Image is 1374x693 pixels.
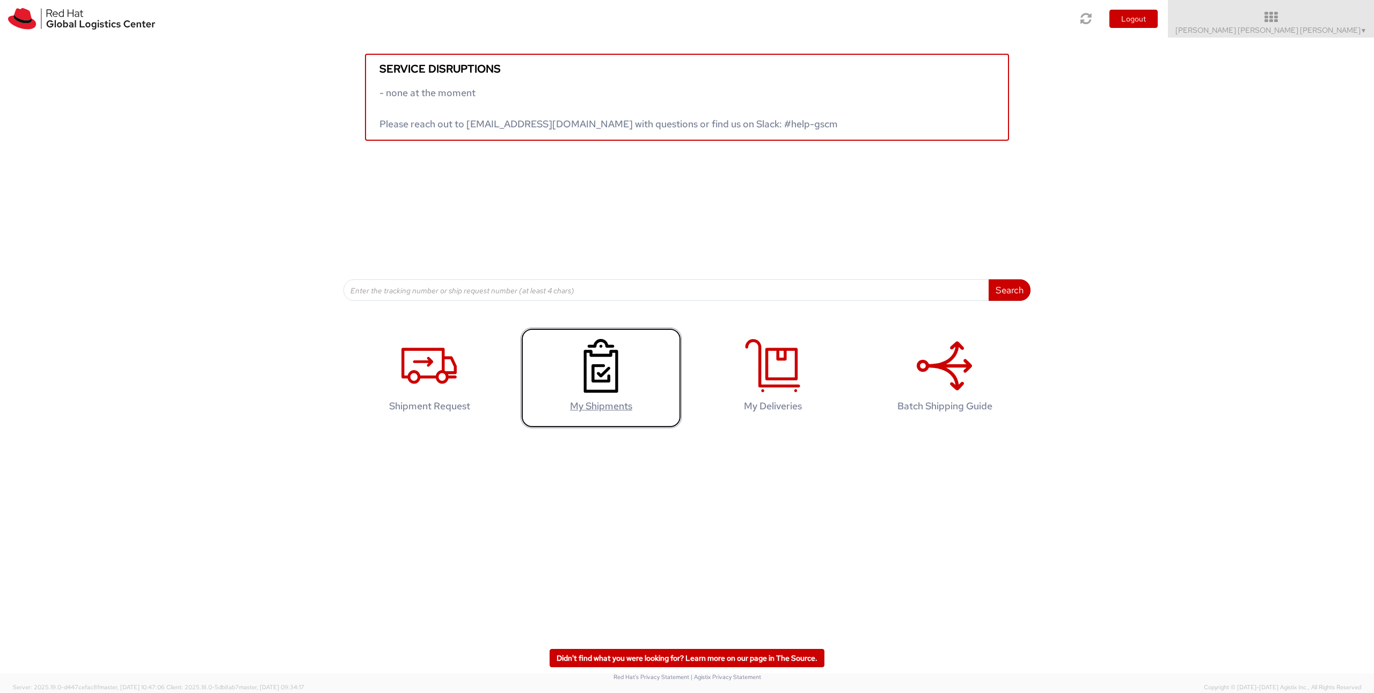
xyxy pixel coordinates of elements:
[532,401,670,412] h4: My Shipments
[1175,25,1367,35] span: [PERSON_NAME] [PERSON_NAME] [PERSON_NAME]
[166,683,304,691] span: Client: 2025.18.0-5db8ab7
[343,279,989,301] input: Enter the tracking number or ship request number (at least 4 chars)
[521,328,682,428] a: My Shipments
[239,683,304,691] span: master, [DATE] 09:34:17
[13,683,165,691] span: Server: 2025.19.0-d447cefac8f
[379,86,838,130] span: - none at the moment Please reach out to [EMAIL_ADDRESS][DOMAIN_NAME] with questions or find us o...
[1204,683,1361,692] span: Copyright © [DATE]-[DATE] Agistix Inc., All Rights Reserved
[692,328,853,428] a: My Deliveries
[989,279,1030,301] button: Search
[704,401,842,412] h4: My Deliveries
[864,328,1025,428] a: Batch Shipping Guide
[360,401,499,412] h4: Shipment Request
[875,401,1014,412] h4: Batch Shipping Guide
[550,649,824,667] a: Didn't find what you were looking for? Learn more on our page in The Source.
[1361,26,1367,35] span: ▼
[691,673,761,681] a: | Agistix Privacy Statement
[613,673,689,681] a: Red Hat's Privacy Statement
[99,683,165,691] span: master, [DATE] 10:47:06
[365,54,1009,141] a: Service disruptions - none at the moment Please reach out to [EMAIL_ADDRESS][DOMAIN_NAME] with qu...
[8,8,155,30] img: rh-logistics-00dfa346123c4ec078e1.svg
[379,63,995,75] h5: Service disruptions
[1109,10,1158,28] button: Logout
[349,328,510,428] a: Shipment Request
